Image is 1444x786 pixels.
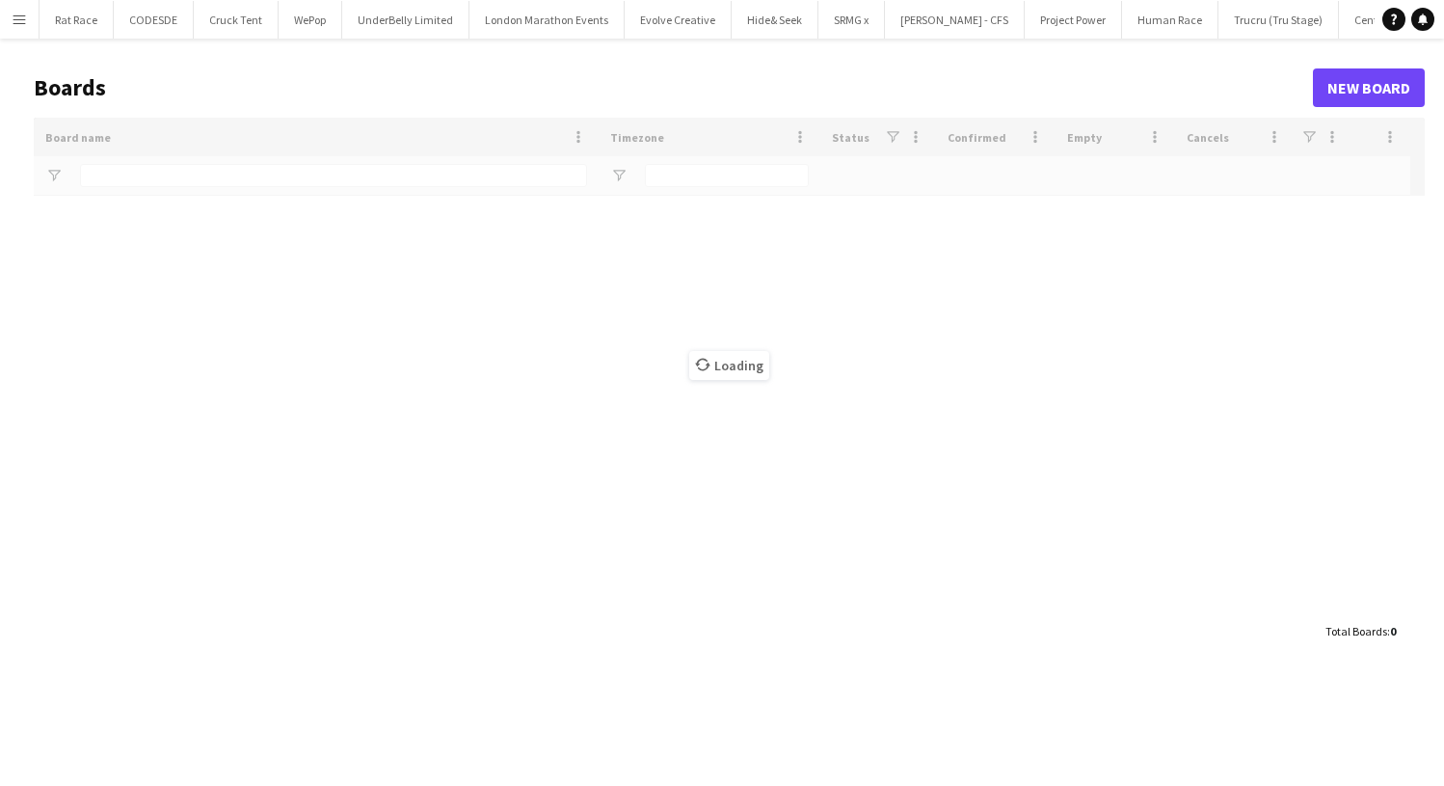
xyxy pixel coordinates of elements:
button: Rat Race [40,1,114,39]
button: SRMG x [818,1,885,39]
button: Cruck Tent [194,1,279,39]
div: : [1325,612,1396,650]
button: Hide& Seek [732,1,818,39]
button: [PERSON_NAME] - CFS [885,1,1025,39]
button: CODESDE [114,1,194,39]
span: 0 [1390,624,1396,638]
h1: Boards [34,73,1313,102]
button: WePop [279,1,342,39]
button: Central Fusion [1339,1,1442,39]
button: London Marathon Events [469,1,625,39]
a: New Board [1313,68,1425,107]
button: UnderBelly Limited [342,1,469,39]
span: Total Boards [1325,624,1387,638]
span: Loading [689,351,769,380]
button: Trucru (Tru Stage) [1218,1,1339,39]
button: Project Power [1025,1,1122,39]
button: Evolve Creative [625,1,732,39]
button: Human Race [1122,1,1218,39]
